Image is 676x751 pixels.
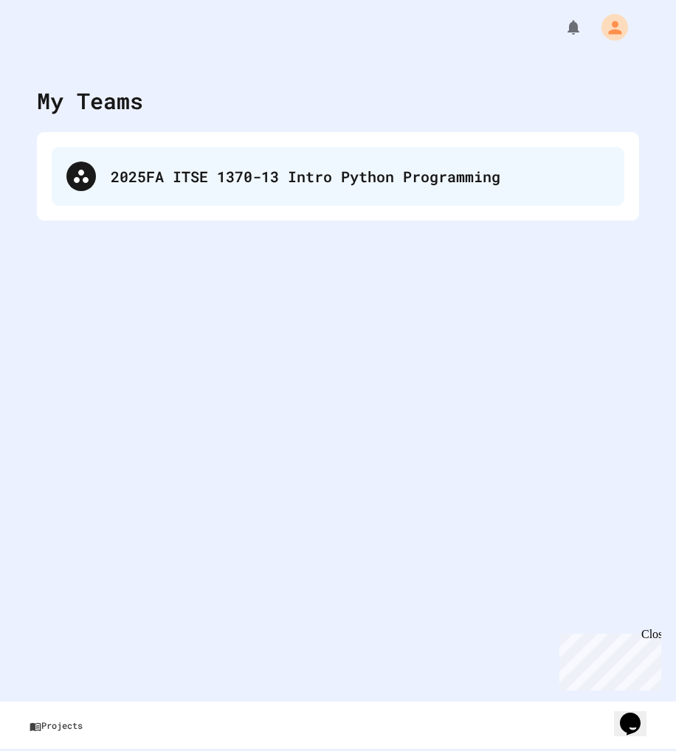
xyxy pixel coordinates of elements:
div: 2025FA ITSE 1370-13 Intro Python Programming [52,147,624,206]
div: My Teams [37,84,143,117]
div: My Notifications [537,15,586,40]
div: My Account [586,10,632,44]
iframe: chat widget [553,628,661,691]
div: Chat with us now!Close [6,6,102,94]
a: Projects [15,709,670,741]
div: 2025FA ITSE 1370-13 Intro Python Programming [111,165,610,187]
iframe: chat widget [614,692,661,736]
